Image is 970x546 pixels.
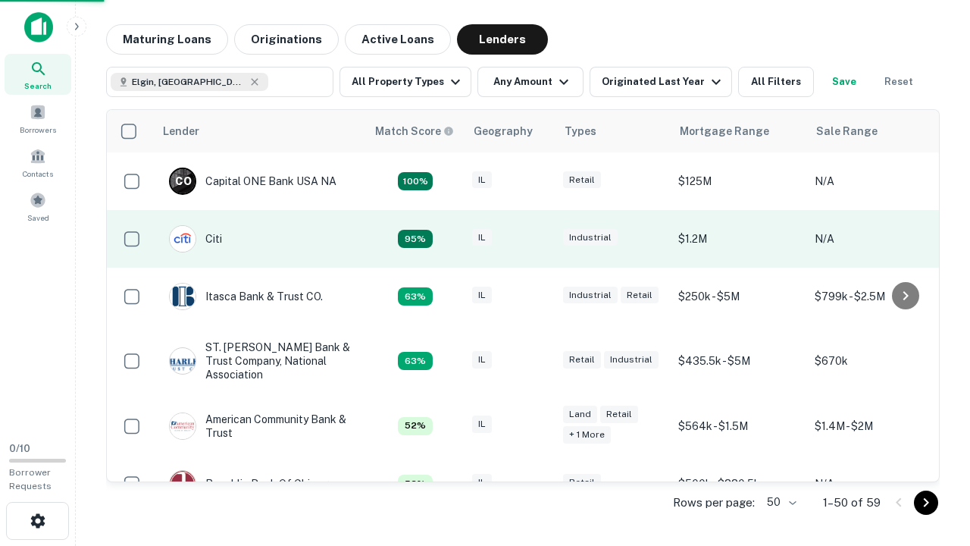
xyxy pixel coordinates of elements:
[23,168,53,180] span: Contacts
[474,122,533,140] div: Geography
[339,67,471,97] button: All Property Types
[477,67,584,97] button: Any Amount
[807,397,943,455] td: $1.4M - $2M
[398,475,433,493] div: Capitalize uses an advanced AI algorithm to match your search with the best lender. The match sco...
[106,24,228,55] button: Maturing Loans
[398,352,433,370] div: Capitalize uses an advanced AI algorithm to match your search with the best lender. The match sco...
[234,24,339,55] button: Originations
[604,351,659,369] div: Industrial
[671,325,807,397] td: $435.5k - $5M
[807,152,943,210] td: N/A
[170,471,196,497] img: picture
[807,210,943,268] td: N/A
[600,406,638,423] div: Retail
[169,283,323,310] div: Itasca Bank & Trust CO.
[5,142,71,183] a: Contacts
[590,67,732,97] button: Originated Last Year
[472,287,492,304] div: IL
[398,172,433,190] div: Capitalize uses an advanced AI algorithm to match your search with the best lender. The match sco...
[398,230,433,248] div: Capitalize uses an advanced AI algorithm to match your search with the best lender. The match sco...
[671,455,807,513] td: $500k - $880.5k
[565,122,596,140] div: Types
[807,455,943,513] td: N/A
[163,122,199,140] div: Lender
[680,122,769,140] div: Mortgage Range
[169,470,335,497] div: Republic Bank Of Chicago
[5,186,71,227] a: Saved
[472,351,492,369] div: IL
[816,122,878,140] div: Sale Range
[5,54,71,95] a: Search
[375,123,451,140] h6: Match Score
[563,351,601,369] div: Retail
[555,110,671,152] th: Types
[894,425,970,497] iframe: Chat Widget
[621,287,659,304] div: Retail
[563,287,618,304] div: Industrial
[563,229,618,246] div: Industrial
[671,210,807,268] td: $1.2M
[563,171,601,189] div: Retail
[472,229,492,246] div: IL
[169,413,351,440] div: American Community Bank & Trust
[398,417,433,435] div: Capitalize uses an advanced AI algorithm to match your search with the best lender. The match sco...
[671,268,807,325] td: $250k - $5M
[170,284,196,309] img: picture
[132,75,246,89] span: Elgin, [GEOGRAPHIC_DATA], [GEOGRAPHIC_DATA]
[9,443,30,454] span: 0 / 10
[671,397,807,455] td: $564k - $1.5M
[875,67,923,97] button: Reset
[563,406,597,423] div: Land
[465,110,555,152] th: Geography
[169,225,222,253] div: Citi
[914,491,938,515] button: Go to next page
[345,24,451,55] button: Active Loans
[807,110,943,152] th: Sale Range
[807,325,943,397] td: $670k
[170,413,196,439] img: picture
[738,67,814,97] button: All Filters
[457,24,548,55] button: Lenders
[761,491,799,513] div: 50
[563,426,611,444] div: + 1 more
[398,287,433,306] div: Capitalize uses an advanced AI algorithm to match your search with the best lender. The match sco...
[671,152,807,210] td: $125M
[602,73,725,91] div: Originated Last Year
[24,12,53,42] img: capitalize-icon.png
[807,268,943,325] td: $799k - $2.5M
[5,98,71,139] a: Borrowers
[366,110,465,152] th: Capitalize uses an advanced AI algorithm to match your search with the best lender. The match sco...
[375,123,454,140] div: Capitalize uses an advanced AI algorithm to match your search with the best lender. The match sco...
[472,474,492,491] div: IL
[27,212,49,224] span: Saved
[175,174,191,190] p: C O
[20,124,56,136] span: Borrowers
[24,80,52,92] span: Search
[169,168,336,195] div: Capital ONE Bank USA NA
[673,494,755,512] p: Rows per page:
[154,110,366,152] th: Lender
[169,340,351,382] div: ST. [PERSON_NAME] Bank & Trust Company, National Association
[170,226,196,252] img: picture
[472,171,492,189] div: IL
[820,67,868,97] button: Save your search to get updates of matches that match your search criteria.
[472,416,492,433] div: IL
[170,348,196,374] img: picture
[563,474,601,491] div: Retail
[823,494,881,512] p: 1–50 of 59
[9,467,52,491] span: Borrower Requests
[671,110,807,152] th: Mortgage Range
